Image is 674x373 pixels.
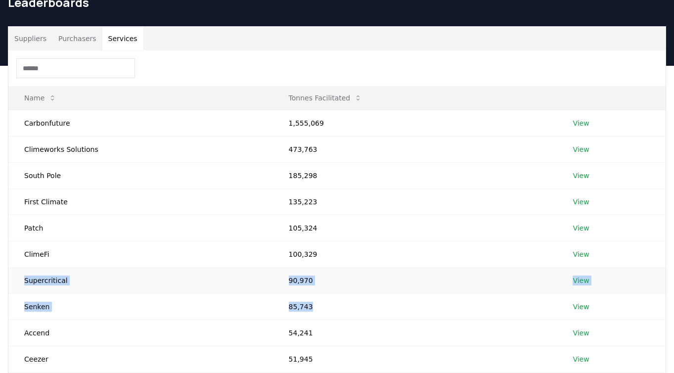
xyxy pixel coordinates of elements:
[8,215,273,241] td: Patch
[573,249,589,259] a: View
[273,188,557,215] td: 135,223
[573,302,589,312] a: View
[573,144,589,154] a: View
[8,320,273,346] td: Accend
[8,346,273,372] td: Ceezer
[573,328,589,338] a: View
[273,267,557,293] td: 90,970
[52,27,102,50] button: Purchasers
[273,346,557,372] td: 51,945
[273,110,557,136] td: 1,555,069
[8,241,273,267] td: ClimeFi
[8,136,273,162] td: Climeworks Solutions
[8,267,273,293] td: Supercritical
[573,118,589,128] a: View
[573,171,589,181] a: View
[16,88,64,108] button: Name
[102,27,143,50] button: Services
[273,162,557,188] td: 185,298
[573,276,589,285] a: View
[573,354,589,364] a: View
[273,136,557,162] td: 473,763
[281,88,370,108] button: Tonnes Facilitated
[573,223,589,233] a: View
[8,188,273,215] td: First Climate
[273,215,557,241] td: 105,324
[8,293,273,320] td: Senken
[8,162,273,188] td: South Pole
[8,110,273,136] td: Carbonfuture
[273,320,557,346] td: 54,241
[273,241,557,267] td: 100,329
[8,27,52,50] button: Suppliers
[273,293,557,320] td: 85,743
[573,197,589,207] a: View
